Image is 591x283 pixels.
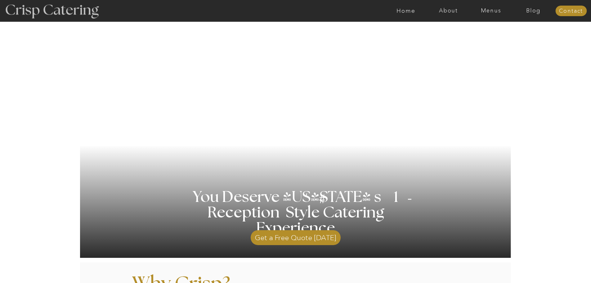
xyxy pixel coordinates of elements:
[512,8,555,14] a: Blog
[305,193,341,211] h3: #
[251,227,341,245] a: Get a Free Quote [DATE]
[171,189,420,236] h1: You Deserve [US_STATE] s 1 Reception Style Catering Experience
[294,190,319,205] h3: '
[396,182,414,218] h3: '
[470,8,512,14] a: Menus
[385,8,427,14] a: Home
[427,8,470,14] a: About
[555,8,587,14] a: Contact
